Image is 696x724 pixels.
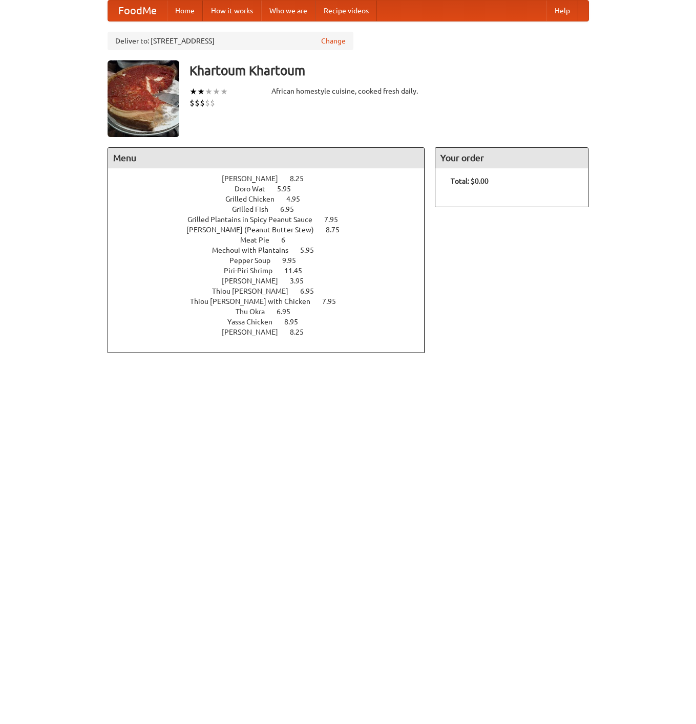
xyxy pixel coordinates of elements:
span: Grilled Fish [232,205,279,213]
a: [PERSON_NAME] 3.95 [222,277,323,285]
span: Thiou [PERSON_NAME] [212,287,299,295]
a: [PERSON_NAME] 8.25 [222,328,323,336]
div: African homestyle cuisine, cooked fresh daily. [271,86,425,96]
span: [PERSON_NAME] (Peanut Butter Stew) [186,226,324,234]
span: 6.95 [300,287,324,295]
li: $ [205,97,210,108]
span: [PERSON_NAME] [222,328,288,336]
span: 7.95 [324,215,348,224]
span: Thiou [PERSON_NAME] with Chicken [190,297,321,305]
a: Doro Wat 5.95 [235,185,310,193]
span: 3.95 [290,277,314,285]
a: Home [167,1,203,21]
a: Pepper Soup 9.95 [229,256,315,265]
span: Meat Pie [240,236,280,244]
li: ★ [220,86,228,97]
a: Piri-Piri Shrimp 11.45 [224,267,321,275]
span: 7.95 [322,297,346,305]
a: Thu Okra 6.95 [236,308,309,316]
span: Thu Okra [236,308,275,316]
span: [PERSON_NAME] [222,277,288,285]
h4: Your order [435,148,588,168]
span: Yassa Chicken [227,318,283,326]
div: Deliver to: [STREET_ADDRESS] [108,32,353,50]
a: How it works [203,1,261,21]
a: Grilled Chicken 4.95 [225,195,319,203]
a: FoodMe [108,1,167,21]
a: Meat Pie 6 [240,236,304,244]
a: Thiou [PERSON_NAME] with Chicken 7.95 [190,297,355,305]
span: 6.95 [280,205,304,213]
a: Change [321,36,346,46]
span: 8.25 [290,328,314,336]
a: [PERSON_NAME] 8.25 [222,174,323,183]
h3: Khartoum Khartoum [189,60,589,81]
span: Mechoui with Plantains [212,246,299,254]
span: 9.95 [282,256,306,265]
span: 6.95 [277,308,301,316]
li: $ [195,97,200,108]
span: 8.95 [284,318,308,326]
span: 6 [281,236,296,244]
span: 11.45 [284,267,312,275]
span: Pepper Soup [229,256,281,265]
span: 5.95 [300,246,324,254]
a: Recipe videos [315,1,377,21]
span: [PERSON_NAME] [222,174,288,183]
span: 5.95 [277,185,301,193]
img: angular.jpg [108,60,179,137]
li: ★ [189,86,197,97]
li: $ [200,97,205,108]
span: Grilled Chicken [225,195,285,203]
a: Mechoui with Plantains 5.95 [212,246,333,254]
span: Doro Wat [235,185,276,193]
span: Piri-Piri Shrimp [224,267,283,275]
li: $ [210,97,215,108]
li: ★ [205,86,213,97]
a: Grilled Fish 6.95 [232,205,313,213]
b: Total: $0.00 [451,177,489,185]
a: Thiou [PERSON_NAME] 6.95 [212,287,333,295]
span: 4.95 [286,195,310,203]
li: ★ [197,86,205,97]
a: Who we are [261,1,315,21]
span: Grilled Plantains in Spicy Peanut Sauce [187,215,323,224]
a: Yassa Chicken 8.95 [227,318,317,326]
a: Grilled Plantains in Spicy Peanut Sauce 7.95 [187,215,357,224]
span: 8.25 [290,174,314,183]
li: ★ [213,86,220,97]
li: $ [189,97,195,108]
a: Help [546,1,578,21]
h4: Menu [108,148,425,168]
a: [PERSON_NAME] (Peanut Butter Stew) 8.75 [186,226,358,234]
span: 8.75 [326,226,350,234]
